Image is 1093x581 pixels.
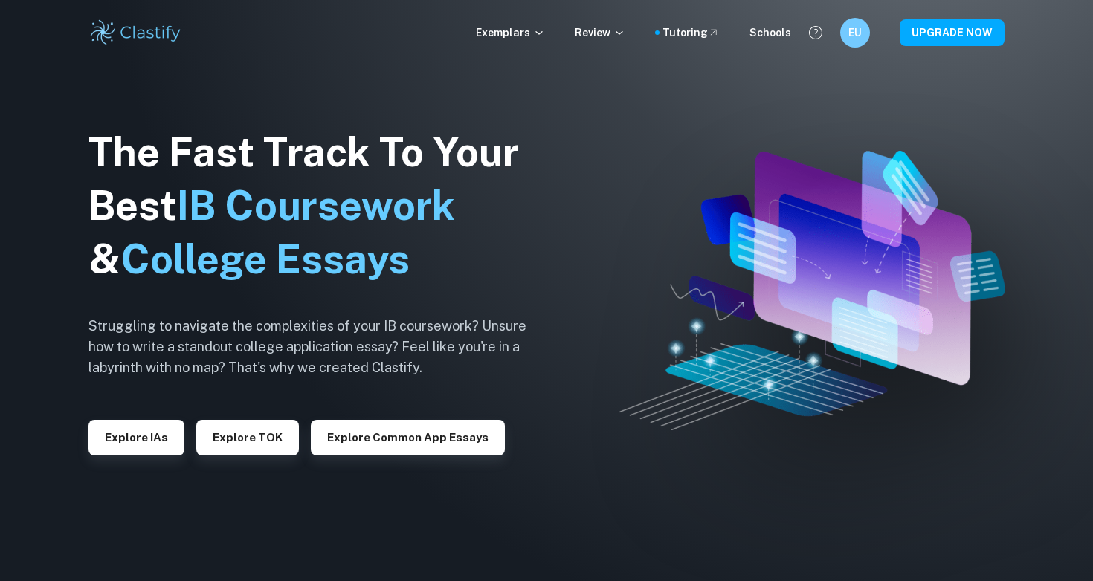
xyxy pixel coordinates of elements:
button: EU [840,18,870,48]
p: Exemplars [476,25,545,41]
h6: Struggling to navigate the complexities of your IB coursework? Unsure how to write a standout col... [88,316,549,378]
a: Tutoring [662,25,720,41]
span: IB Coursework [177,182,455,229]
a: Schools [749,25,791,41]
button: Explore Common App essays [311,420,505,455]
button: Explore IAs [88,420,184,455]
img: Clastify hero [619,151,1005,429]
p: Review [575,25,625,41]
span: College Essays [120,236,410,282]
a: Explore TOK [196,429,299,444]
h6: EU [847,25,864,41]
button: UPGRADE NOW [900,19,1005,46]
a: Explore Common App essays [311,429,505,444]
img: Clastify logo [88,18,183,48]
a: Explore IAs [88,429,184,444]
h1: The Fast Track To Your Best & [88,126,549,286]
button: Explore TOK [196,420,299,455]
button: Help and Feedback [803,20,828,45]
